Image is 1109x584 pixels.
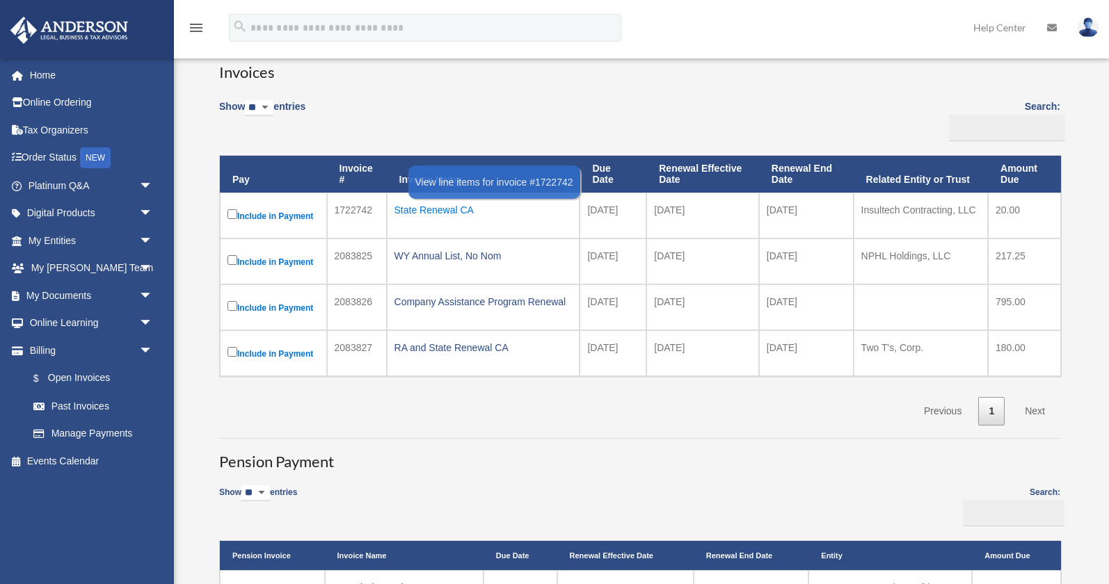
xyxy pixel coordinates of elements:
[10,200,174,227] a: Digital Productsarrow_drop_down
[228,347,237,357] input: Include in Payment
[580,193,646,238] td: [DATE]
[759,330,854,376] td: [DATE]
[228,301,237,311] input: Include in Payment
[759,238,854,284] td: [DATE]
[646,193,759,238] td: [DATE]
[646,330,759,376] td: [DATE]
[245,100,273,116] select: Showentries
[325,541,484,570] th: Invoice Name: activate to sort column ascending
[963,500,1064,526] input: Search:
[759,156,854,193] th: Renewal End Date: activate to sort column ascending
[854,193,988,238] td: Insultech Contracting, LLC
[646,156,759,193] th: Renewal Effective Date: activate to sort column ascending
[759,193,854,238] td: [DATE]
[219,438,1060,473] h3: Pension Payment
[646,284,759,330] td: [DATE]
[759,284,854,330] td: [DATE]
[219,485,297,515] label: Show entries
[10,144,174,172] a: Order StatusNEW
[232,19,248,34] i: search
[6,17,132,44] img: Anderson Advisors Platinum Portal
[394,246,573,266] div: WY Annual List, No Nom
[1078,17,1099,38] img: User Pic
[139,254,167,283] span: arrow_drop_down
[228,298,319,316] label: Include in Payment
[913,397,972,425] a: Previous
[580,284,646,330] td: [DATE]
[327,193,387,238] td: 1722742
[959,485,1060,526] label: Search:
[19,420,167,448] a: Manage Payments
[139,172,167,200] span: arrow_drop_down
[988,193,1061,238] td: 20.00
[394,200,573,220] div: State Renewal CA
[219,98,305,130] label: Show entries
[694,541,808,570] th: Renewal End Date: activate to sort column ascending
[228,206,319,225] label: Include in Payment
[19,364,160,393] a: $Open Invoices
[484,541,557,570] th: Due Date: activate to sort column ascending
[988,156,1061,193] th: Amount Due: activate to sort column ascending
[139,309,167,338] span: arrow_drop_down
[580,156,646,193] th: Due Date: activate to sort column ascending
[387,156,580,193] th: Invoice Name: activate to sort column ascending
[394,292,573,311] div: Company Assistance Program Renewal
[854,156,988,193] th: Related Entity or Trust: activate to sort column ascending
[19,392,167,420] a: Past Invoices
[188,19,205,36] i: menu
[646,238,759,284] td: [DATE]
[228,209,237,219] input: Include in Payment
[41,370,48,387] span: $
[220,156,327,193] th: Pay: activate to sort column descending
[580,330,646,376] td: [DATE]
[978,397,1005,425] a: 1
[10,447,174,475] a: Events Calendar
[854,330,988,376] td: Two T's, Corp.
[10,61,174,89] a: Home
[808,541,972,570] th: Entity: activate to sort column ascending
[10,282,174,309] a: My Documentsarrow_drop_down
[228,252,319,270] label: Include in Payment
[327,238,387,284] td: 2083825
[580,238,646,284] td: [DATE]
[10,89,174,117] a: Online Ordering
[219,49,1060,83] h3: Invoices
[10,309,174,337] a: Online Learningarrow_drop_down
[139,282,167,310] span: arrow_drop_down
[241,485,270,501] select: Showentries
[139,200,167,228] span: arrow_drop_down
[327,284,387,330] td: 2083826
[988,284,1061,330] td: 795.00
[220,541,325,570] th: Pension Invoice: activate to sort column descending
[944,98,1060,141] label: Search:
[139,227,167,255] span: arrow_drop_down
[327,156,387,193] th: Invoice #: activate to sort column ascending
[557,541,694,570] th: Renewal Effective Date: activate to sort column ascending
[188,24,205,36] a: menu
[394,338,573,357] div: RA and State Renewal CA
[139,336,167,365] span: arrow_drop_down
[10,172,174,200] a: Platinum Q&Aarrow_drop_down
[10,336,167,364] a: Billingarrow_drop_down
[80,147,111,168] div: NEW
[988,330,1061,376] td: 180.00
[10,254,174,282] a: My [PERSON_NAME] Teamarrow_drop_down
[10,227,174,254] a: My Entitiesarrow_drop_down
[949,115,1065,141] input: Search:
[228,344,319,362] label: Include in Payment
[327,330,387,376] td: 2083827
[10,116,174,144] a: Tax Organizers
[854,238,988,284] td: NPHL Holdings, LLC
[1014,397,1055,425] a: Next
[988,238,1061,284] td: 217.25
[228,255,237,265] input: Include in Payment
